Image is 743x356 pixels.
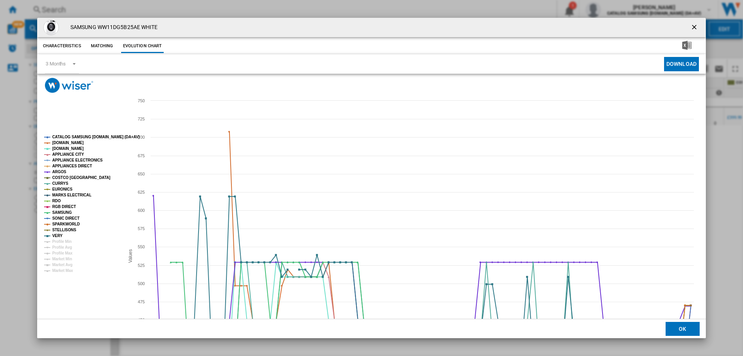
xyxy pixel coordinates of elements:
[138,117,145,121] tspan: 725
[46,61,66,67] div: 3 Months
[67,24,158,31] h4: SAMSUNG WW11DG5B25AE WHITE
[138,98,145,103] tspan: 750
[52,239,72,244] tspan: Profile Min
[52,268,73,273] tspan: Market Max
[52,216,79,220] tspan: SONIC DIRECT
[52,263,72,267] tspan: Market Avg
[37,18,706,338] md-dialog: Product popup
[52,199,61,203] tspan: RDO
[52,257,72,261] tspan: Market Min
[666,322,700,336] button: OK
[138,263,145,268] tspan: 525
[138,135,145,139] tspan: 700
[138,190,145,194] tspan: 625
[52,152,84,157] tspan: APPLIANCE CITY
[52,164,92,168] tspan: APPLIANCES DIRECT
[138,244,145,249] tspan: 550
[52,181,68,186] tspan: CURRYS
[52,170,67,174] tspan: ARGOS
[43,20,59,35] img: 10263818
[664,57,699,71] button: Download
[52,228,76,232] tspan: STELLISONS
[687,20,703,35] button: getI18NText('BUTTONS.CLOSE_DIALOG')
[138,318,145,322] tspan: 450
[41,39,83,53] button: Characteristics
[138,281,145,286] tspan: 500
[52,210,72,215] tspan: SAMSUNG
[45,78,93,93] img: logo_wiser_300x94.png
[52,135,140,139] tspan: CATALOG SAMSUNG [DOMAIN_NAME] (DA+AV)
[52,222,80,226] tspan: SPARKWORLD
[85,39,119,53] button: Matching
[128,249,133,263] tspan: Values
[52,141,84,145] tspan: [DOMAIN_NAME]
[121,39,164,53] button: Evolution chart
[682,41,692,50] img: excel-24x24.png
[52,193,91,197] tspan: MARKS ELECTRICAL
[138,299,145,304] tspan: 475
[52,245,72,249] tspan: Profile Avg
[52,205,76,209] tspan: RGB DIRECT
[52,158,103,162] tspan: APPLIANCE ELECTRONICS
[138,208,145,213] tspan: 600
[138,172,145,176] tspan: 650
[52,187,72,191] tspan: EURONICS
[690,23,700,33] ng-md-icon: getI18NText('BUTTONS.CLOSE_DIALOG')
[138,153,145,158] tspan: 675
[52,251,73,255] tspan: Profile Max
[670,39,704,53] button: Download in Excel
[138,226,145,231] tspan: 575
[52,146,84,151] tspan: [DOMAIN_NAME]
[52,175,110,180] tspan: COSTCO [GEOGRAPHIC_DATA]
[52,234,63,238] tspan: VERY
